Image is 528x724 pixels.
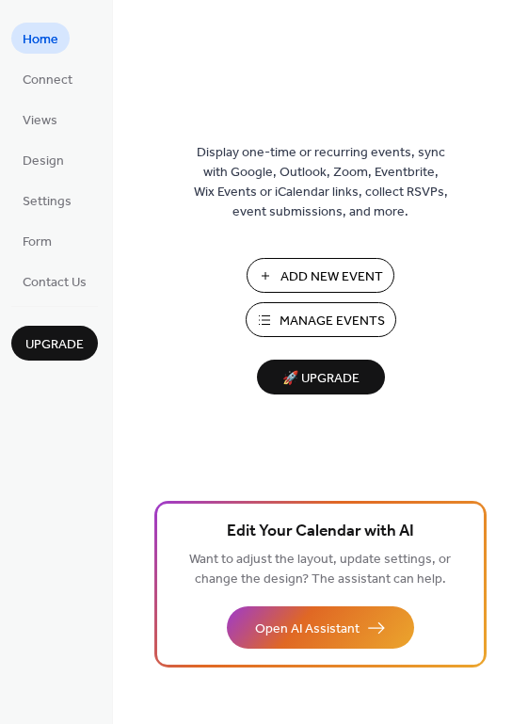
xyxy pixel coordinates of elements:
[23,192,72,212] span: Settings
[23,111,57,131] span: Views
[23,30,58,50] span: Home
[268,366,374,392] span: 🚀 Upgrade
[11,144,75,175] a: Design
[11,225,63,256] a: Form
[11,23,70,54] a: Home
[246,302,396,337] button: Manage Events
[11,265,98,297] a: Contact Us
[194,143,448,222] span: Display one-time or recurring events, sync with Google, Outlook, Zoom, Eventbrite, Wix Events or ...
[280,267,383,287] span: Add New Event
[11,104,69,135] a: Views
[255,619,360,639] span: Open AI Assistant
[11,326,98,361] button: Upgrade
[11,185,83,216] a: Settings
[227,519,414,545] span: Edit Your Calendar with AI
[23,233,52,252] span: Form
[247,258,394,293] button: Add New Event
[280,312,385,331] span: Manage Events
[257,360,385,394] button: 🚀 Upgrade
[11,63,84,94] a: Connect
[227,606,414,649] button: Open AI Assistant
[25,335,84,355] span: Upgrade
[189,547,451,592] span: Want to adjust the layout, update settings, or change the design? The assistant can help.
[23,273,87,293] span: Contact Us
[23,152,64,171] span: Design
[23,71,72,90] span: Connect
